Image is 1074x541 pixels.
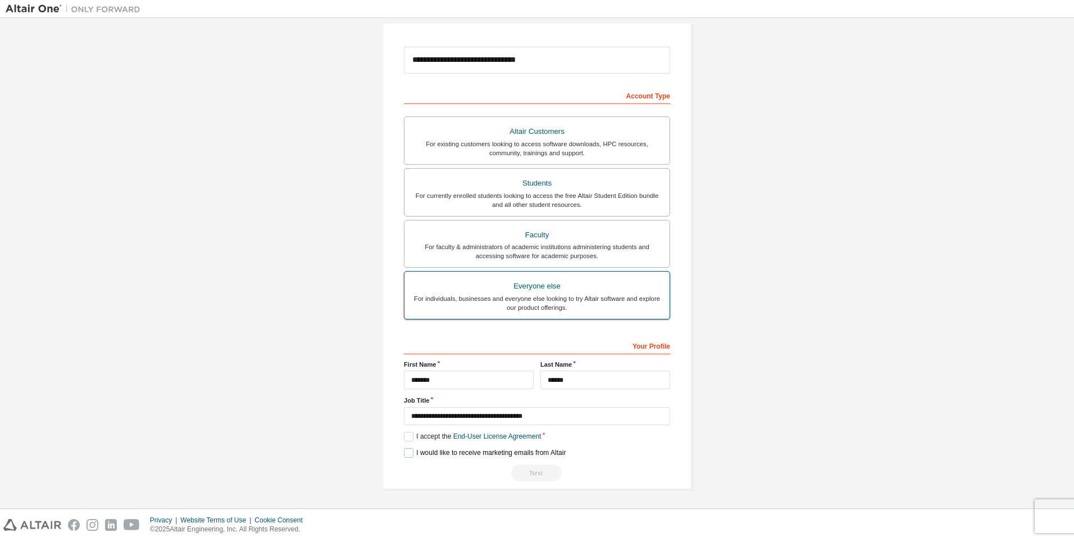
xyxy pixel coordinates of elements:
img: altair_logo.svg [3,519,61,531]
div: Select your account type to continue [404,465,670,481]
label: Last Name [540,360,670,369]
div: Website Terms of Use [180,516,254,525]
label: Job Title [404,396,670,405]
div: Your Profile [404,336,670,354]
img: Altair One [6,3,146,15]
div: Students [411,175,663,191]
div: For individuals, businesses and everyone else looking to try Altair software and explore our prod... [411,294,663,312]
img: linkedin.svg [105,519,117,531]
img: youtube.svg [124,519,140,531]
div: Everyone else [411,278,663,294]
div: Privacy [150,516,180,525]
img: facebook.svg [68,519,80,531]
div: For currently enrolled students looking to access the free Altair Student Edition bundle and all ... [411,191,663,209]
a: End-User License Agreement [453,432,541,440]
label: I would like to receive marketing emails from Altair [404,448,566,458]
div: For existing customers looking to access software downloads, HPC resources, community, trainings ... [411,139,663,157]
p: © 2025 Altair Engineering, Inc. All Rights Reserved. [150,525,310,534]
label: I accept the [404,432,541,441]
label: First Name [404,360,534,369]
div: Cookie Consent [254,516,309,525]
div: Faculty [411,227,663,243]
div: Altair Customers [411,124,663,139]
div: Account Type [404,86,670,104]
img: instagram.svg [87,519,98,531]
div: For faculty & administrators of academic institutions administering students and accessing softwa... [411,242,663,260]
